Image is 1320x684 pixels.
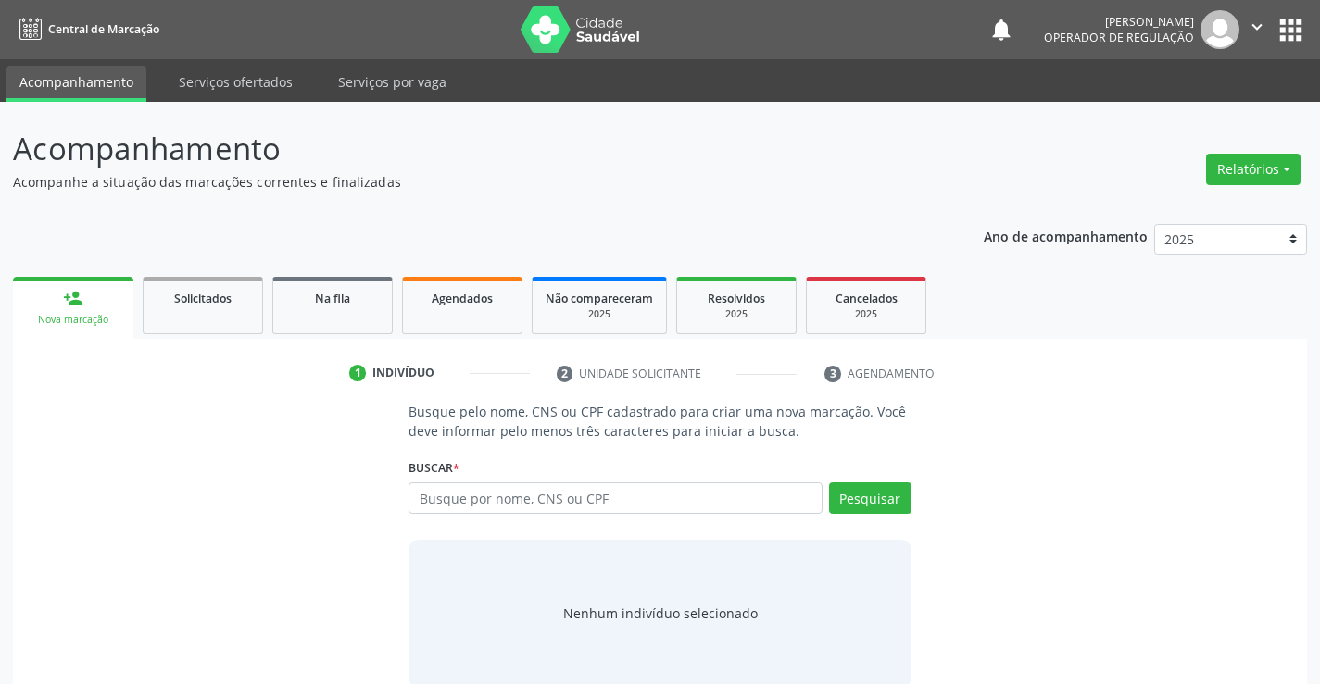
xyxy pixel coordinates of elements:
[372,365,434,381] div: Indivíduo
[1206,154,1301,185] button: Relatórios
[1239,10,1275,49] button: 
[546,307,653,321] div: 2025
[63,288,83,308] div: person_add
[432,291,493,306] span: Agendados
[829,482,911,514] button: Pesquisar
[13,172,919,192] p: Acompanhe a situação das marcações correntes e finalizadas
[820,307,912,321] div: 2025
[1247,17,1267,37] i: 
[984,224,1148,247] p: Ano de acompanhamento
[166,66,306,98] a: Serviços ofertados
[836,291,898,306] span: Cancelados
[325,66,459,98] a: Serviços por vaga
[6,66,146,102] a: Acompanhamento
[546,291,653,306] span: Não compareceram
[409,482,822,514] input: Busque por nome, CNS ou CPF
[1044,30,1194,45] span: Operador de regulação
[13,126,919,172] p: Acompanhamento
[690,307,783,321] div: 2025
[174,291,232,306] span: Solicitados
[48,21,159,37] span: Central de Marcação
[409,402,911,441] p: Busque pelo nome, CNS ou CPF cadastrado para criar uma nova marcação. Você deve informar pelo men...
[13,14,159,44] a: Central de Marcação
[26,313,120,327] div: Nova marcação
[315,291,350,306] span: Na fila
[409,454,459,482] label: Buscar
[708,291,765,306] span: Resolvidos
[988,17,1014,43] button: notifications
[349,365,366,381] div: 1
[1275,14,1307,46] button: apps
[1201,10,1239,49] img: img
[1044,14,1194,30] div: [PERSON_NAME]
[563,603,758,623] div: Nenhum indivíduo selecionado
